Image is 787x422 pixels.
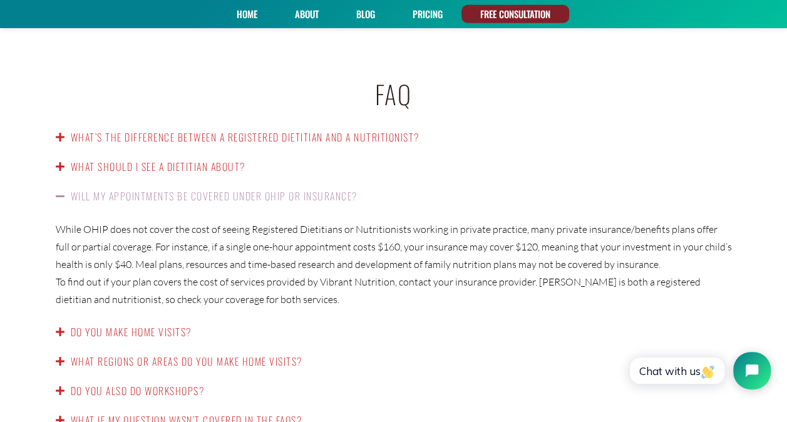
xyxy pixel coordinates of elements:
iframe: Tidio Chat [616,341,781,400]
div: Will my appointments be covered under OHIP or insurance? [43,182,744,211]
a: What regions or areas do you make home visits? [71,354,302,369]
p: While OHIP does not cover the cost of seeing Registered Dietitians or Nutritionists working in pr... [56,220,732,273]
a: Home [232,5,262,23]
div: What regions or areas do you make home visits? [43,347,744,376]
div: Will my appointments be covered under OHIP or insurance? [43,211,744,317]
a: Do you make home visits? [71,324,192,339]
a: Blog [352,5,379,23]
a: About [291,5,323,23]
a: What should I see a dietitian about? [71,159,245,174]
div: What should I see a dietitian about? [43,152,744,182]
div: What’s the difference between a registered dietitian and a nutritionist? [43,123,744,152]
a: Do you also do workshops? [71,383,205,398]
a: PRICING [408,5,447,23]
div: Do you make home visits? [43,317,744,347]
p: To find out if your plan covers the cost of services provided by Vibrant Nutrition, contact your ... [56,273,732,308]
h1: FAQ [43,78,744,110]
a: What’s the difference between a registered dietitian and a nutritionist? [71,130,419,145]
div: Do you also do workshops? [43,376,744,406]
a: FREE CONSULTATION [476,5,555,23]
a: Will my appointments be covered under OHIP or insurance? [71,188,357,203]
